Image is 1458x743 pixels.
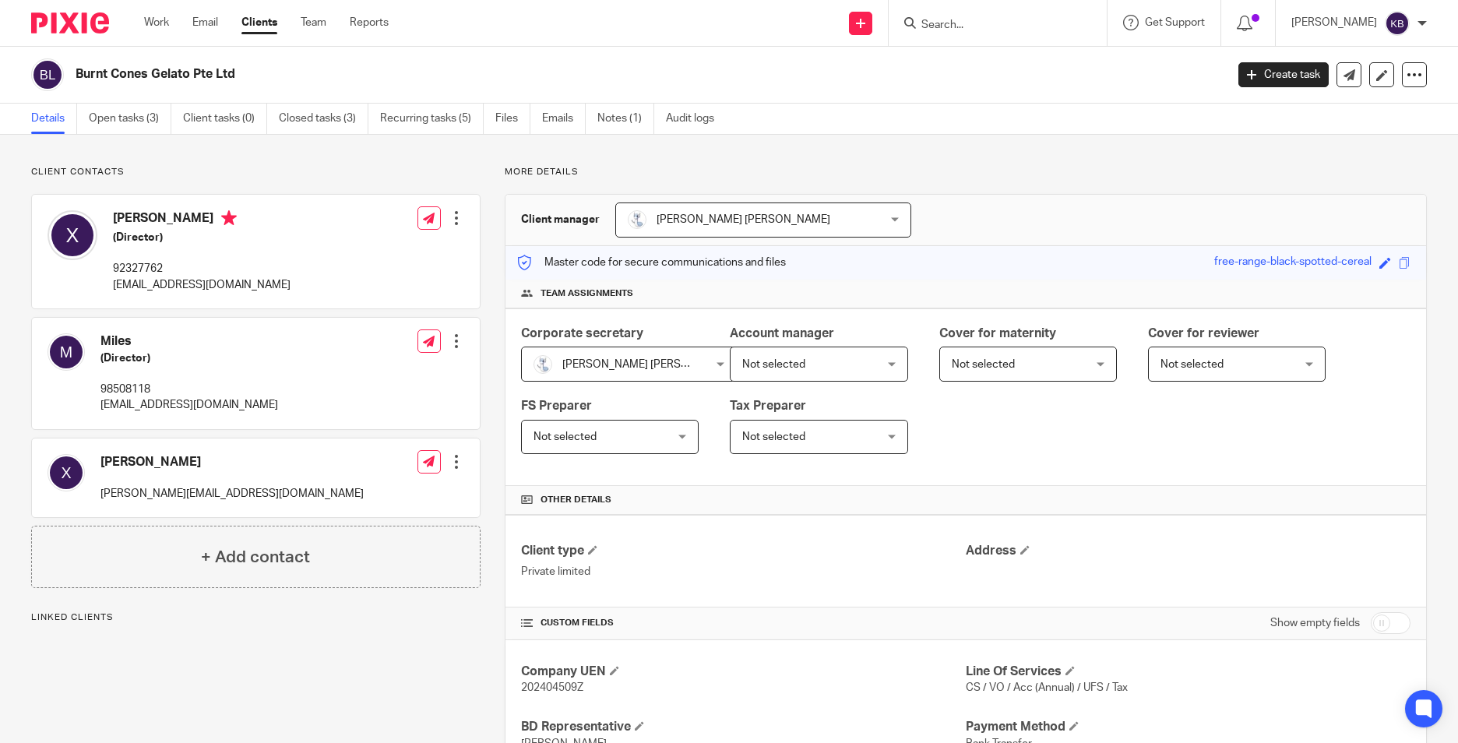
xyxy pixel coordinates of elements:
[517,255,786,270] p: Master code for secure communications and files
[1160,359,1224,370] span: Not selected
[1270,615,1360,631] label: Show empty fields
[495,104,530,134] a: Files
[201,545,310,569] h4: + Add contact
[541,287,633,300] span: Team assignments
[966,719,1410,735] h4: Payment Method
[113,277,291,293] p: [EMAIL_ADDRESS][DOMAIN_NAME]
[31,611,481,624] p: Linked clients
[380,104,484,134] a: Recurring tasks (5)
[966,664,1410,680] h4: Line Of Services
[562,359,736,370] span: [PERSON_NAME] [PERSON_NAME]
[76,66,987,83] h2: Burnt Cones Gelato Pte Ltd
[730,327,834,340] span: Account manager
[48,454,85,491] img: svg%3E
[1214,254,1372,272] div: free-range-black-spotted-cereal
[534,431,597,442] span: Not selected
[952,359,1015,370] span: Not selected
[505,166,1427,178] p: More details
[521,543,966,559] h4: Client type
[521,400,592,412] span: FS Preparer
[89,104,171,134] a: Open tasks (3)
[966,682,1128,693] span: CS / VO / Acc (Annual) / UFS / Tax
[597,104,654,134] a: Notes (1)
[183,104,267,134] a: Client tasks (0)
[1291,15,1377,30] p: [PERSON_NAME]
[966,543,1410,559] h4: Address
[521,564,966,579] p: Private limited
[100,350,278,366] h5: (Director)
[1148,327,1259,340] span: Cover for reviewer
[920,19,1060,33] input: Search
[31,104,77,134] a: Details
[534,355,552,374] img: images.jfif
[31,166,481,178] p: Client contacts
[521,682,583,693] span: 202404509Z
[1238,62,1329,87] a: Create task
[521,719,966,735] h4: BD Representative
[1385,11,1410,36] img: svg%3E
[241,15,277,30] a: Clients
[31,12,109,33] img: Pixie
[113,210,291,230] h4: [PERSON_NAME]
[657,214,830,225] span: [PERSON_NAME] [PERSON_NAME]
[113,261,291,276] p: 92327762
[48,333,85,371] img: svg%3E
[541,494,611,506] span: Other details
[100,382,278,397] p: 98508118
[192,15,218,30] a: Email
[144,15,169,30] a: Work
[742,359,805,370] span: Not selected
[100,397,278,413] p: [EMAIL_ADDRESS][DOMAIN_NAME]
[100,454,364,470] h4: [PERSON_NAME]
[221,210,237,226] i: Primary
[521,617,966,629] h4: CUSTOM FIELDS
[301,15,326,30] a: Team
[542,104,586,134] a: Emails
[279,104,368,134] a: Closed tasks (3)
[31,58,64,91] img: svg%3E
[100,486,364,502] p: [PERSON_NAME][EMAIL_ADDRESS][DOMAIN_NAME]
[628,210,646,229] img: images.jfif
[521,664,966,680] h4: Company UEN
[742,431,805,442] span: Not selected
[521,327,643,340] span: Corporate secretary
[521,212,600,227] h3: Client manager
[939,327,1056,340] span: Cover for maternity
[1145,17,1205,28] span: Get Support
[113,230,291,245] h5: (Director)
[48,210,97,260] img: svg%3E
[100,333,278,350] h4: Miles
[666,104,726,134] a: Audit logs
[730,400,806,412] span: Tax Preparer
[350,15,389,30] a: Reports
